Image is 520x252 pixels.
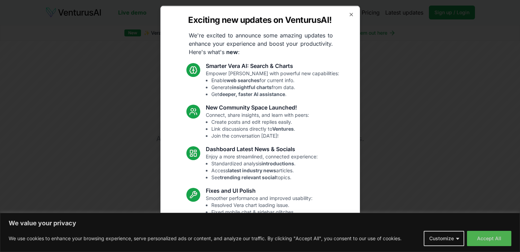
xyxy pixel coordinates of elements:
[206,145,318,153] h3: Dashboard Latest News & Socials
[211,125,309,132] li: Link discussions directly to .
[272,125,294,131] strong: Ventures
[211,201,312,208] li: Resolved Vera chart loading issue.
[188,14,332,25] h2: Exciting new updates on VenturusAI!
[211,208,312,215] li: Fixed mobile chat & sidebar glitches.
[220,174,276,180] strong: trending relevant social
[232,84,272,90] strong: insightful charts
[211,132,309,139] li: Join the conversation [DATE]!
[211,84,339,90] li: Generate from data.
[262,160,294,166] strong: introductions
[211,77,339,84] li: Enable for current info.
[227,77,259,83] strong: web searches
[211,215,312,222] li: Enhanced overall UI consistency.
[183,31,338,56] p: We're excited to announce some amazing updates to enhance your experience and boost your producti...
[206,70,339,97] p: Empower [PERSON_NAME] with powerful new capabilities:
[206,153,318,181] p: Enjoy a more streamlined, connected experience:
[206,111,309,139] p: Connect, share insights, and learn with peers:
[219,91,285,97] strong: deeper, faster AI assistance
[206,103,309,111] h3: New Community Space Launched!
[211,167,318,174] li: Access articles.
[211,160,318,167] li: Standardized analysis .
[206,61,339,70] h3: Smarter Vera AI: Search & Charts
[228,167,276,173] strong: latest industry news
[206,186,312,194] h3: Fixes and UI Polish
[211,118,309,125] li: Create posts and edit replies easily.
[226,48,238,55] strong: new
[211,174,318,181] li: See topics.
[206,194,312,222] p: Smoother performance and improved usability:
[211,90,339,97] li: Get .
